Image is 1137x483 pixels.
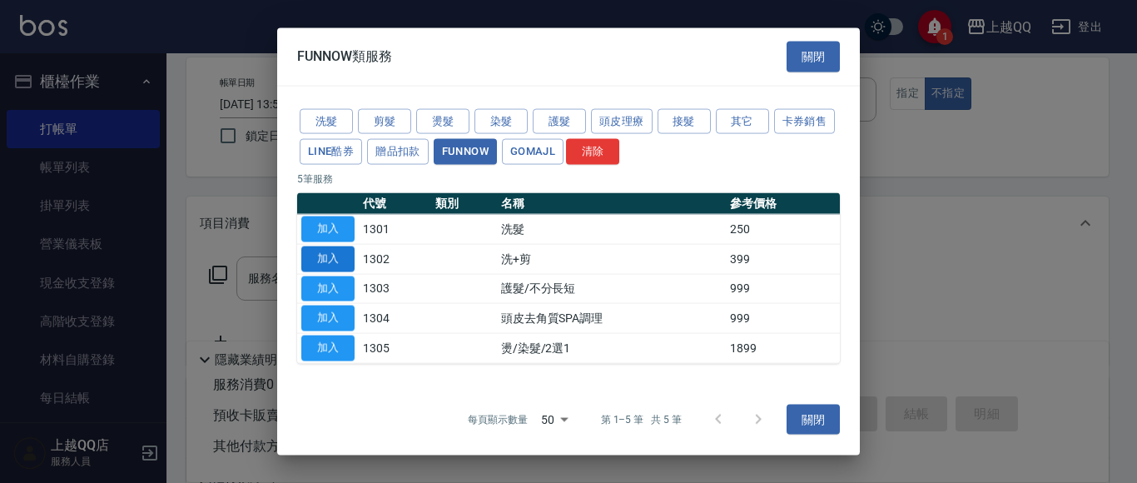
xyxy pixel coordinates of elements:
[367,139,429,165] button: 贈品扣款
[787,42,840,72] button: 關閉
[359,274,431,304] td: 1303
[359,303,431,333] td: 1304
[601,411,682,426] p: 第 1–5 筆 共 5 筆
[726,333,840,363] td: 1899
[468,411,528,426] p: 每頁顯示數量
[297,48,392,65] span: FUNNOW類服務
[566,139,619,165] button: 清除
[774,108,836,134] button: 卡券銷售
[301,276,355,301] button: 加入
[358,108,411,134] button: 剪髮
[502,139,564,165] button: GOMAJL
[359,333,431,363] td: 1305
[726,244,840,274] td: 399
[301,306,355,331] button: 加入
[497,244,726,274] td: 洗+剪
[416,108,469,134] button: 燙髮
[726,193,840,215] th: 參考價格
[716,108,769,134] button: 其它
[359,214,431,244] td: 1301
[497,214,726,244] td: 洗髮
[658,108,711,134] button: 接髮
[431,193,497,215] th: 類別
[787,404,840,435] button: 關閉
[300,108,353,134] button: 洗髮
[534,396,574,441] div: 50
[726,214,840,244] td: 250
[301,246,355,271] button: 加入
[533,108,586,134] button: 護髮
[297,172,840,187] p: 5 筆服務
[434,139,497,165] button: FUNNOW
[591,108,653,134] button: 頭皮理療
[497,333,726,363] td: 燙/染髮/2選1
[497,193,726,215] th: 名稱
[359,244,431,274] td: 1302
[474,108,528,134] button: 染髮
[726,274,840,304] td: 999
[300,139,362,165] button: LINE酷券
[301,336,355,361] button: 加入
[359,193,431,215] th: 代號
[497,274,726,304] td: 護髮/不分長短
[301,217,355,242] button: 加入
[497,303,726,333] td: 頭皮去角質SPA調理
[726,303,840,333] td: 999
